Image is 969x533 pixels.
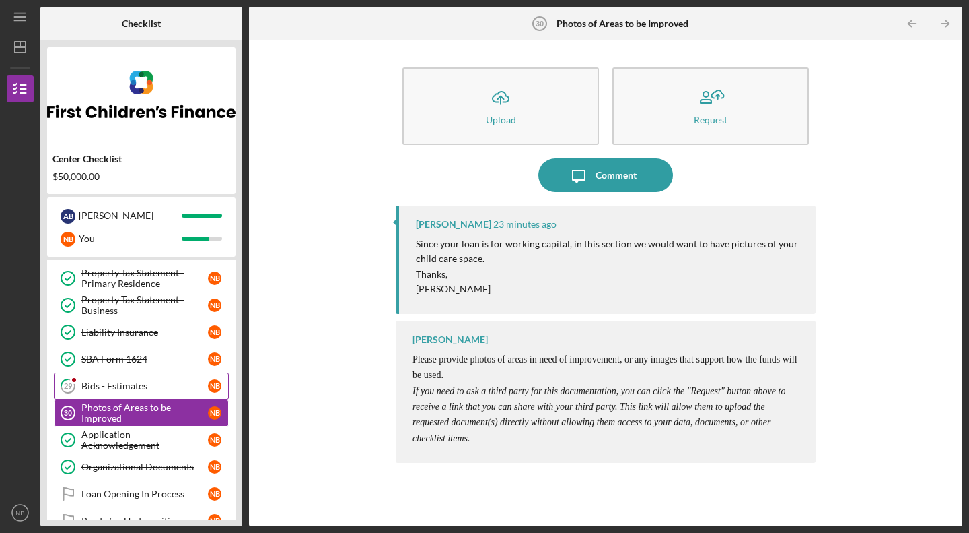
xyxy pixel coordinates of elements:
[52,171,230,182] div: $50,000.00
[81,402,208,424] div: Photos of Areas to be Improved
[208,272,221,285] div: N B
[208,379,221,393] div: N B
[81,354,208,365] div: SBA Form 1624
[54,480,229,507] a: Loan Opening In ProcessNB
[79,227,182,250] div: You
[208,406,221,420] div: N B
[54,453,229,480] a: Organizational DocumentsNB
[7,499,34,526] button: NB
[81,327,208,338] div: Liability Insurance
[612,67,809,145] button: Request
[54,373,229,400] a: 29Bids - EstimatesNB
[54,265,229,292] a: Property Tax Statement - Primary ResidenceNB
[412,354,797,380] span: Please provide photos of areas in need of improvement, or any images that support how the funds w...
[416,267,802,282] p: Thanks,
[208,325,221,339] div: N B
[52,154,230,164] div: Center Checklist
[54,427,229,453] a: Application AcknowledgementNB
[61,209,75,224] div: A B
[64,409,72,417] tspan: 30
[81,462,208,472] div: Organizational Documents
[54,319,229,346] a: Liability InsuranceNB
[493,219,557,230] time: 2025-10-15 20:29
[15,509,24,517] text: NB
[122,18,161,29] b: Checklist
[208,299,221,312] div: N B
[208,433,221,447] div: N B
[64,382,73,391] tspan: 29
[694,115,727,125] div: Request
[81,268,208,289] div: Property Tax Statement - Primary Residence
[79,204,182,227] div: [PERSON_NAME]
[412,386,785,443] em: If you need to ask a third party for this documentation, you can click the "Request" button above...
[81,381,208,391] div: Bids - Estimates
[208,352,221,366] div: N B
[208,514,221,528] div: N B
[557,18,688,29] b: Photos of Areas to be Improved
[208,460,221,474] div: N B
[536,20,544,28] tspan: 30
[596,158,637,192] div: Comment
[416,237,802,267] p: Since your loan is for working capital, in this section we would want to have pictures of your ch...
[81,294,208,316] div: Property Tax Statement - Business
[486,115,516,125] div: Upload
[81,429,208,451] div: Application Acknowledgement
[54,346,229,373] a: SBA Form 1624NB
[81,515,208,526] div: Ready for Underwriting
[54,292,229,319] a: Property Tax Statement - BusinessNB
[538,158,673,192] button: Comment
[416,219,491,230] div: [PERSON_NAME]
[412,334,488,345] div: [PERSON_NAME]
[54,400,229,427] a: 30Photos of Areas to be ImprovedNB
[81,489,208,499] div: Loan Opening In Process
[412,386,785,443] span: ​
[61,232,75,247] div: N B
[208,487,221,501] div: N B
[416,282,802,296] p: [PERSON_NAME]
[402,67,599,145] button: Upload
[47,54,236,135] img: Product logo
